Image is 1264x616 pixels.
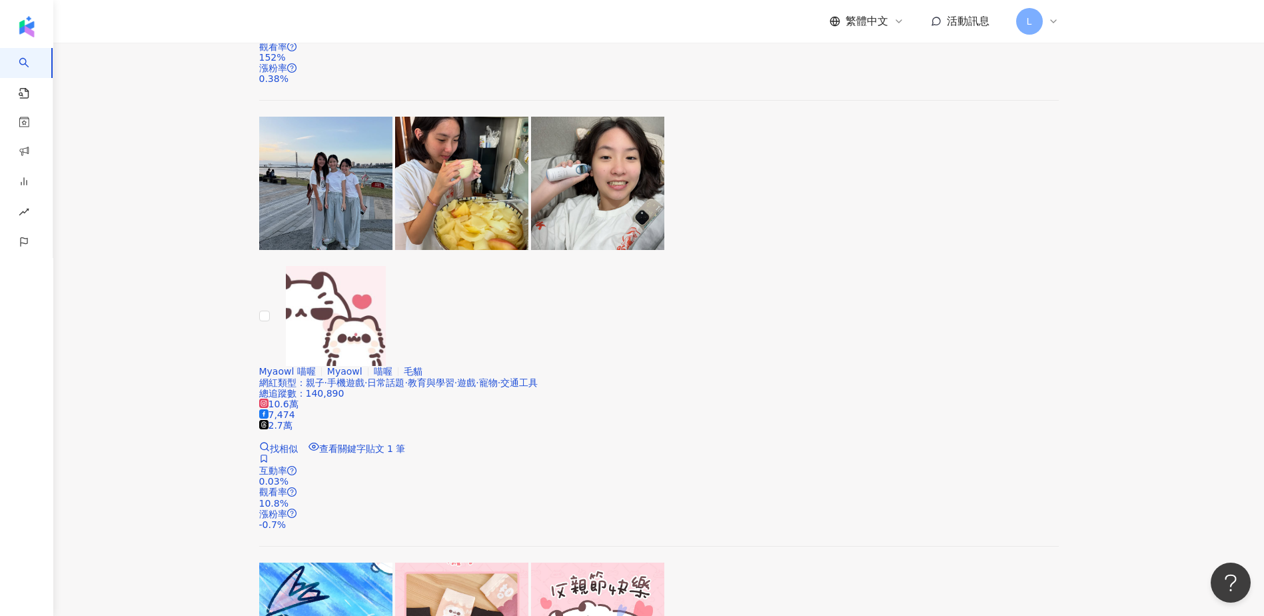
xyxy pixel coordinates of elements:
[287,42,297,51] span: question-circle
[479,377,498,388] span: 寵物
[259,63,287,73] span: 漲粉率
[476,377,478,388] span: ·
[259,366,316,377] span: Myaowl 喵喔
[404,366,422,377] span: 毛貓
[947,15,989,27] span: 活動訊息
[531,117,664,250] img: post-image
[309,441,406,454] a: 查看關鍵字貼文 1 筆
[259,519,1059,530] div: -0.7%
[287,466,297,475] span: question-circle
[259,52,1059,63] div: 152%
[1027,14,1032,29] span: L
[259,498,1059,509] div: 10.8%
[259,465,287,476] span: 互動率
[327,377,364,388] span: 手機遊戲
[259,73,1059,84] div: 0.38%
[19,48,45,100] a: search
[16,16,37,37] img: logo icon
[287,509,297,518] span: question-circle
[498,377,500,388] span: ·
[259,399,299,409] span: 10.6萬
[1211,563,1251,603] iframe: Help Scout Beacon - Open
[846,14,888,29] span: 繁體中文
[259,41,287,52] span: 觀看率
[259,420,293,431] span: 2.7萬
[408,377,454,388] span: 教育與學習
[259,509,287,519] span: 漲粉率
[500,377,538,388] span: 交通工具
[259,388,1059,399] div: 總追蹤數 ： 140,890
[286,266,386,366] img: KOL Avatar
[259,409,295,420] span: 7,474
[306,377,324,388] span: 親子
[287,63,297,73] span: question-circle
[395,117,528,250] img: post-image
[259,377,1059,388] div: 網紅類型 ：
[374,366,392,377] span: 喵喔
[270,443,298,454] span: 找相似
[259,476,1059,487] div: 0.03%
[457,377,476,388] span: 遊戲
[404,377,407,388] span: ·
[259,117,392,250] img: post-image
[367,377,404,388] span: 日常話題
[259,441,298,454] a: 找相似
[287,487,297,497] span: question-circle
[454,377,457,388] span: ·
[364,377,367,388] span: ·
[19,199,29,229] span: rise
[324,377,327,388] span: ·
[319,443,406,454] span: 查看關鍵字貼文 1 筆
[327,366,362,377] span: Myaowl
[259,487,287,497] span: 觀看率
